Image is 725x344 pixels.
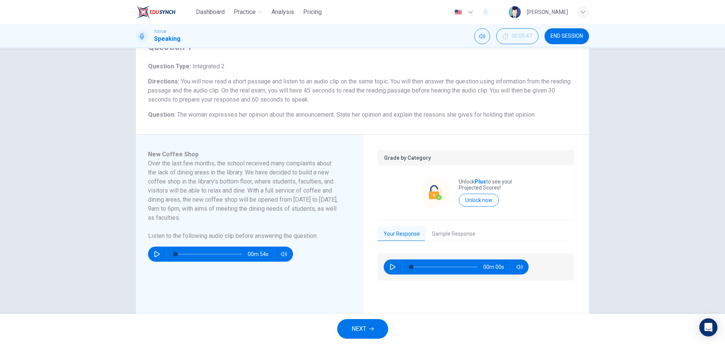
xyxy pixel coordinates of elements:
button: Pricing [300,5,325,19]
h6: Directions : [148,77,577,104]
div: [PERSON_NAME] [527,8,568,17]
h1: Speaking [154,34,180,43]
button: 00:05:47 [496,28,538,44]
p: Unlock to see your Projected Scores! [459,179,532,191]
button: Practice [231,5,265,19]
button: NEXT [337,319,388,339]
div: basic tabs example [378,226,574,242]
span: 00m 00s [483,259,510,275]
h6: Listen to the following audio clip before answering the question : [148,231,341,241]
span: TOEFL® [154,29,166,34]
span: END SESSION [551,33,583,39]
h6: Question : [148,110,577,119]
p: Grade by Category [384,155,568,161]
span: Pricing [303,8,322,17]
img: EduSynch logo [136,5,176,20]
span: New Coffee Shop [148,151,199,158]
span: NEXT [352,324,366,334]
span: Analysis [271,8,294,17]
div: Mute [474,28,490,44]
a: EduSynch logo [136,5,193,20]
span: Practice [234,8,256,17]
span: Dashboard [196,8,225,17]
h6: Over the last few months, the school received many complaints about the lack of dining areas in t... [148,159,341,222]
div: Open Intercom Messenger [699,318,717,336]
img: Profile picture [509,6,521,18]
button: Dashboard [193,5,228,19]
span: You will now read a short passage and listen to an audio clip on the same topic. You will then an... [148,78,571,103]
button: Analysis [268,5,297,19]
button: END SESSION [545,28,589,44]
button: Your Response [378,226,426,242]
span: The woman expresses her opinion about the announcement. State her opinion and explain the reasons... [177,111,536,118]
span: 00:05:47 [512,33,532,39]
h6: Question Type : [148,62,577,71]
button: Sample Response [426,226,481,242]
strong: Plus [475,179,486,185]
img: en [454,9,463,15]
button: Unlock now [459,194,499,207]
span: Integrated 2 [191,63,225,70]
div: Hide [496,28,538,44]
span: 00m 54s [248,247,275,262]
